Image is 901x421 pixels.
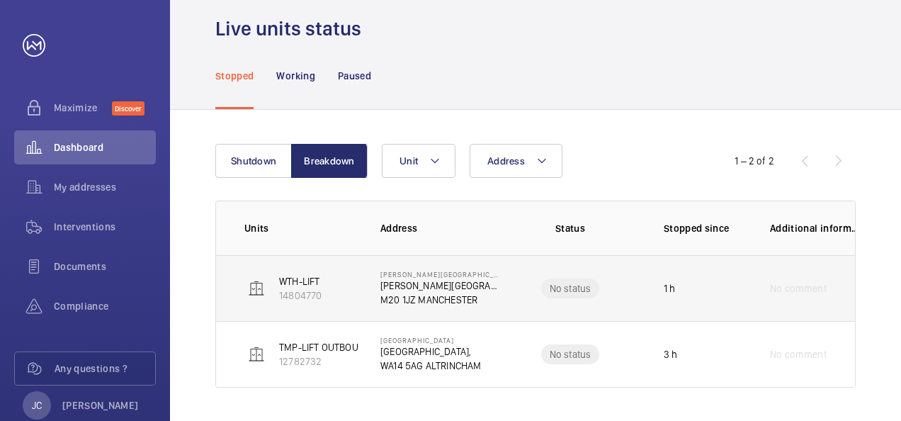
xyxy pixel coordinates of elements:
span: Address [487,155,525,167]
p: WA14 5AG ALTRINCHAM [380,359,481,373]
span: Dashboard [54,140,156,155]
button: Unit [382,144,455,178]
p: TMP-LIFT OUTBOUND [279,340,371,354]
p: Stopped [215,69,254,83]
p: Units [244,221,358,235]
div: 1 – 2 of 2 [735,154,774,168]
img: elevator.svg [248,346,265,363]
p: Additional information [770,221,861,235]
img: elevator.svg [248,280,265,297]
p: 12782732 [279,354,371,369]
span: My addresses [54,180,156,194]
p: [PERSON_NAME] [62,398,139,412]
span: No comment [770,347,827,361]
span: No comment [770,281,827,296]
p: 14804770 [279,288,322,303]
button: Address [470,144,562,178]
span: Maximize [54,101,112,115]
p: [GEOGRAPHIC_DATA], [380,344,481,359]
p: M20 1JZ MANCHESTER [380,293,499,307]
p: Status [509,221,631,235]
p: JC [32,398,42,412]
p: Stopped since [664,221,747,235]
p: No status [550,347,591,361]
button: Shutdown [215,144,292,178]
p: [GEOGRAPHIC_DATA] [380,336,481,344]
p: [PERSON_NAME][GEOGRAPHIC_DATA], [380,279,499,293]
span: Interventions [54,220,156,234]
p: [PERSON_NAME][GEOGRAPHIC_DATA] [380,270,499,279]
p: WTH-LIFT [279,274,322,288]
span: Any questions ? [55,361,155,376]
h1: Live units status [215,16,361,42]
p: Paused [338,69,371,83]
p: Working [276,69,314,83]
p: 3 h [664,347,678,361]
button: Breakdown [291,144,368,178]
span: Unit [399,155,418,167]
span: Discover [112,101,144,116]
p: No status [550,281,591,296]
span: Compliance [54,299,156,313]
p: Address [380,221,499,235]
p: 1 h [664,281,676,296]
span: Documents [54,259,156,274]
